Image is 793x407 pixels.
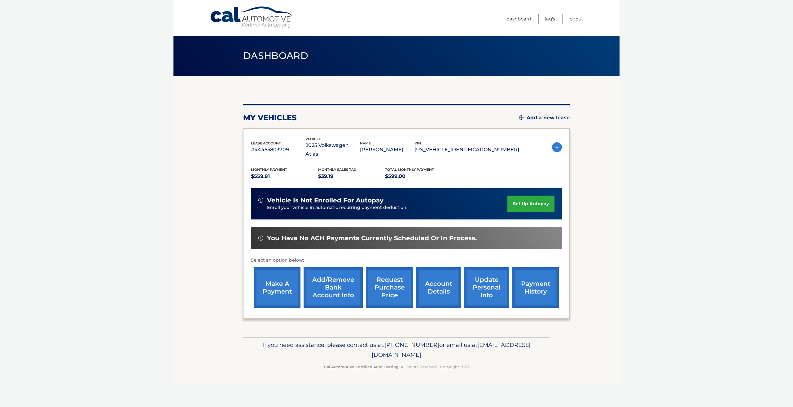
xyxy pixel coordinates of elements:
[243,50,308,61] span: Dashboard
[385,172,452,181] p: $599.00
[304,267,363,308] a: Add/Remove bank account info
[414,145,519,154] p: [US_VEHICLE_IDENTIFICATION_NUMBER]
[519,115,524,120] img: add.svg
[251,141,281,145] span: lease account
[305,141,360,158] p: 2025 Volkswagen Atlas
[545,14,555,24] a: FAQ's
[506,14,531,24] a: Dashboard
[360,145,414,154] p: [PERSON_NAME]
[267,234,477,242] span: You have no ACH payments currently scheduled or in process.
[385,167,434,172] span: Total Monthly Payment
[251,167,287,172] span: Monthly Payment
[247,340,546,360] p: If you need assistance, please contact us at: or email us at
[318,172,385,181] p: $39.19
[251,145,305,154] p: #44455803709
[251,257,562,264] p: Select an option below:
[254,267,300,308] a: make a payment
[324,365,398,369] strong: Cal Automotive Certified Auto Leasing
[512,267,559,308] a: payment history
[251,172,318,181] p: $559.81
[243,113,297,122] h2: my vehicles
[318,167,356,172] span: Monthly sales Tax
[384,341,439,348] span: [PHONE_NUMBER]
[267,204,507,211] p: Enroll your vehicle in automatic recurring payment deduction.
[258,198,263,203] img: alert-white.svg
[210,6,293,28] a: Cal Automotive
[247,364,546,370] p: - All Rights Reserved - Copyright 2025
[519,115,570,121] a: Add a new lease
[305,137,321,141] span: vehicle
[568,14,583,24] a: Logout
[552,142,562,152] img: accordion-active.svg
[258,236,263,241] img: alert-white.svg
[267,197,383,204] span: vehicle is not enrolled for autopay
[507,196,554,212] a: set up autopay
[360,141,371,145] span: name
[414,141,421,145] span: vin
[464,267,509,308] a: update personal info
[366,267,413,308] a: request purchase price
[416,267,461,308] a: account details
[372,341,531,358] span: [EMAIL_ADDRESS][DOMAIN_NAME]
